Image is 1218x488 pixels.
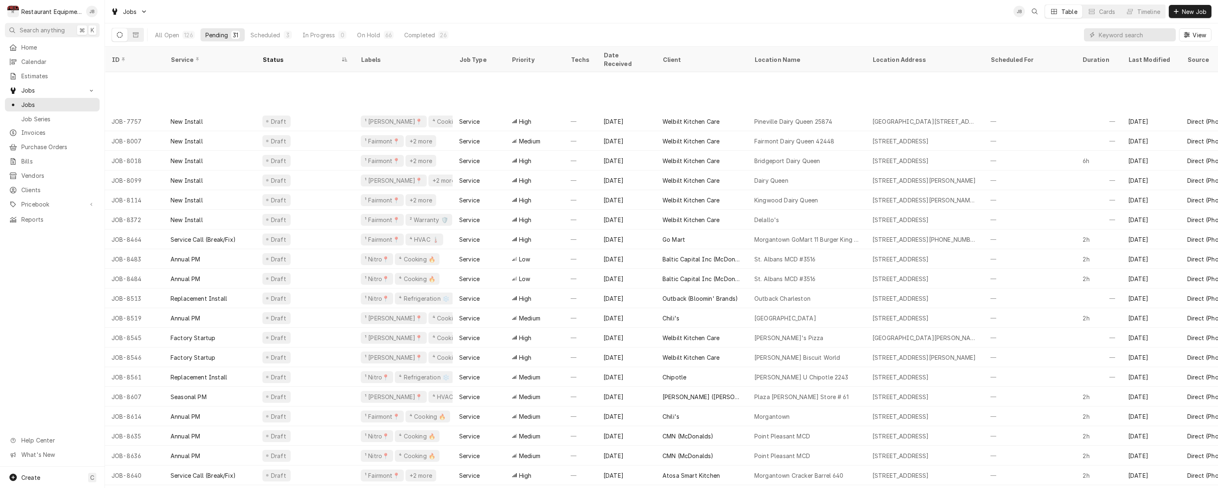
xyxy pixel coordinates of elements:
[171,157,203,165] div: New Install
[21,143,96,151] span: Purchase Orders
[663,314,679,322] div: Chili's
[597,210,656,229] div: [DATE]
[754,373,849,381] div: [PERSON_NAME] U Chipotle 2243
[7,6,19,17] div: R
[1076,229,1122,249] div: 2h
[171,275,200,283] div: Annual PM
[1076,151,1122,170] div: 6h
[5,140,100,154] a: Purchase Orders
[112,55,156,64] div: ID
[86,6,98,17] div: Jaired Brunty's Avatar
[171,137,203,145] div: New Install
[1122,229,1181,249] div: [DATE]
[597,328,656,347] div: [DATE]
[663,255,741,263] div: Baltic Capital Inc (McDonalds Group)
[20,26,65,34] span: Search anything
[564,249,597,269] div: —
[872,275,929,283] div: [STREET_ADDRESS]
[155,31,179,39] div: All Open
[262,55,339,64] div: Status
[754,314,816,322] div: [GEOGRAPHIC_DATA]
[364,196,401,204] div: ¹ Fairmont📍
[270,275,287,283] div: Draft
[519,373,540,381] span: Medium
[872,255,929,263] div: [STREET_ADDRESS]
[872,216,929,224] div: [STREET_ADDRESS]
[105,190,164,210] div: JOB-8114
[459,137,480,145] div: Service
[663,373,686,381] div: Chipotle
[603,51,648,68] div: Date Received
[564,111,597,131] div: —
[1122,387,1181,406] div: [DATE]
[432,314,470,322] div: ⁴ Cooking 🔥
[564,210,597,229] div: —
[364,275,390,283] div: ¹ Nitro📍
[459,255,480,263] div: Service
[984,170,1076,190] div: —
[754,117,832,126] div: Pineville Dairy Queen 25874
[105,288,164,308] div: JOB-8513
[364,393,423,401] div: ¹ [PERSON_NAME]📍
[663,353,719,362] div: Welbilt Kitchen Care
[872,196,977,204] div: [STREET_ADDRESS][PERSON_NAME][PERSON_NAME]
[512,55,556,64] div: Priority
[1013,6,1025,17] div: JB
[597,288,656,308] div: [DATE]
[990,55,1068,64] div: Scheduled For
[21,115,96,123] span: Job Series
[364,314,423,322] div: ¹ [PERSON_NAME]📍
[663,294,738,303] div: Outback (Bloomin' Brands)
[597,269,656,288] div: [DATE]
[440,31,446,39] div: 26
[1122,170,1181,190] div: [DATE]
[270,117,287,126] div: Draft
[398,255,436,263] div: ⁴ Cooking 🔥
[1122,367,1181,387] div: [DATE]
[597,190,656,210] div: [DATE]
[270,137,287,145] div: Draft
[754,55,858,64] div: Location Name
[364,334,423,342] div: ¹ [PERSON_NAME]📍
[872,55,976,64] div: Location Address
[872,235,977,244] div: [STREET_ADDRESS][PHONE_NUMBER]
[270,294,287,303] div: Draft
[270,235,287,244] div: Draft
[1082,55,1113,64] div: Duration
[754,157,820,165] div: Bridgeport Dairy Queen
[1076,170,1122,190] div: —
[984,111,1076,131] div: —
[519,216,532,224] span: High
[519,176,532,185] span: High
[105,111,164,131] div: JOB-7757
[5,169,100,182] a: Vendors
[663,55,740,64] div: Client
[564,131,597,151] div: —
[459,275,480,283] div: Service
[1169,5,1211,18] button: New Job
[270,373,287,381] div: Draft
[171,353,215,362] div: Factory Startup
[21,186,96,194] span: Clients
[872,294,929,303] div: [STREET_ADDRESS]
[398,373,450,381] div: ⁴ Refrigeration ❄️
[270,353,287,362] div: Draft
[519,275,530,283] span: Low
[1028,5,1041,18] button: Open search
[872,137,929,145] div: [STREET_ADDRESS]
[663,334,719,342] div: Welbilt Kitchen Care
[754,255,815,263] div: St. Albans MCD #3516
[459,373,480,381] div: Service
[409,235,440,244] div: ⁴ HVAC 🌡️
[409,216,449,224] div: ² Warranty 🛡️
[385,31,392,39] div: 66
[364,353,423,362] div: ¹ [PERSON_NAME]📍
[171,334,215,342] div: Factory Startup
[984,308,1076,328] div: —
[357,31,380,39] div: On Hold
[79,26,85,34] span: ⌘
[597,249,656,269] div: [DATE]
[107,5,151,18] a: Go to Jobs
[105,328,164,347] div: JOB-8545
[1076,367,1122,387] div: —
